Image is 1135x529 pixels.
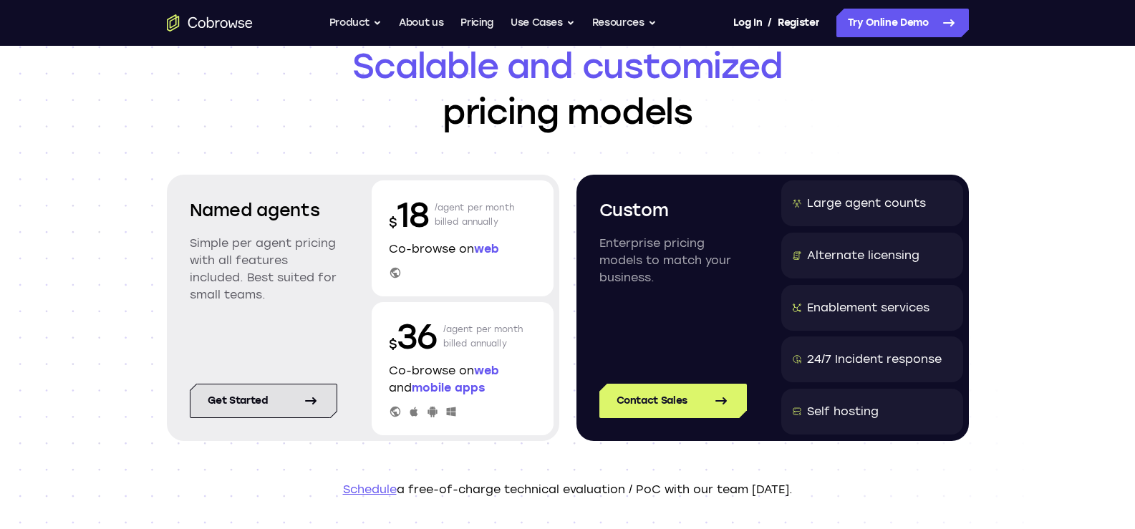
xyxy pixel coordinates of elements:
div: Self hosting [807,403,879,420]
a: Log In [733,9,762,37]
p: Simple per agent pricing with all features included. Best suited for small teams. [190,235,337,304]
a: Get started [190,384,337,418]
a: Schedule [343,482,397,496]
button: Use Cases [511,9,575,37]
p: 18 [389,192,429,238]
a: Contact Sales [599,384,747,418]
p: 36 [389,314,438,359]
span: $ [389,215,397,230]
a: Try Online Demo [836,9,969,37]
h1: pricing models [167,43,969,135]
button: Resources [592,9,657,37]
div: 24/7 Incident response [807,351,942,368]
a: About us [399,9,443,37]
span: $ [389,336,397,352]
p: Enterprise pricing models to match your business. [599,235,747,286]
h2: Named agents [190,198,337,223]
span: web [474,364,499,377]
div: Large agent counts [807,195,926,212]
p: Co-browse on and [389,362,536,397]
span: web [474,242,499,256]
span: / [768,14,772,31]
a: Pricing [460,9,493,37]
a: Go to the home page [167,14,253,31]
p: /agent per month billed annually [435,192,515,238]
p: /agent per month billed annually [443,314,523,359]
a: Register [778,9,819,37]
button: Product [329,9,382,37]
p: Co-browse on [389,241,536,258]
span: Scalable and customized [167,43,969,89]
h2: Custom [599,198,747,223]
div: Enablement services [807,299,929,316]
div: Alternate licensing [807,247,919,264]
p: a free-of-charge technical evaluation / PoC with our team [DATE]. [167,481,969,498]
span: mobile apps [412,381,485,394]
